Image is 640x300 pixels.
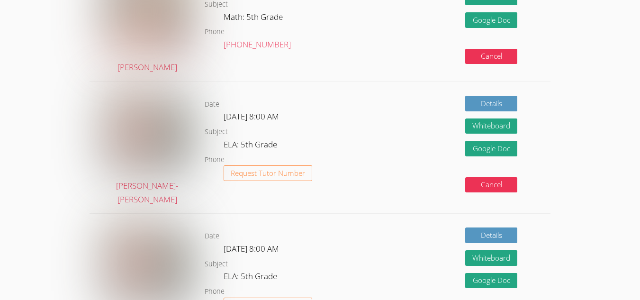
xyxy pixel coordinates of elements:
a: [PERSON_NAME]-[PERSON_NAME] [104,89,190,206]
dt: Phone [205,26,225,38]
a: Details [465,227,517,243]
dt: Date [205,99,219,110]
span: Request Tutor Number [231,170,305,177]
img: avatar.png [104,89,190,175]
button: Request Tutor Number [224,165,312,181]
button: Whiteboard [465,118,517,134]
button: Cancel [465,177,517,193]
dt: Phone [205,154,225,166]
a: Google Doc [465,273,517,289]
dd: Math: 5th Grade [224,10,285,27]
dt: Date [205,230,219,242]
button: Cancel [465,49,517,64]
dt: Subject [205,126,228,138]
span: [DATE] 8:00 AM [224,243,279,254]
a: Google Doc [465,12,517,28]
button: Whiteboard [465,250,517,266]
dd: ELA: 5th Grade [224,138,279,154]
dt: Subject [205,258,228,270]
a: Details [465,96,517,111]
span: [DATE] 8:00 AM [224,111,279,122]
a: [PHONE_NUMBER] [224,39,291,50]
dt: Phone [205,286,225,298]
dd: ELA: 5th Grade [224,270,279,286]
a: Google Doc [465,141,517,156]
